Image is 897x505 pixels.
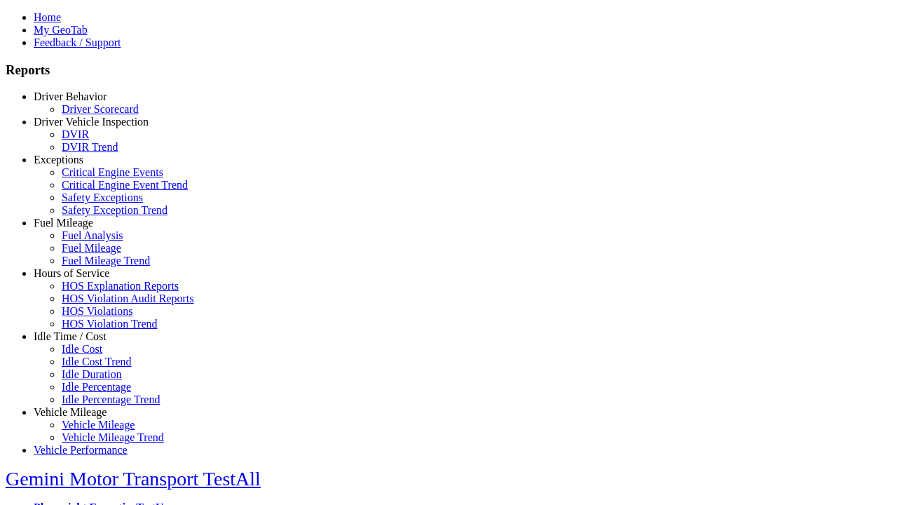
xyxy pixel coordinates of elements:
[34,24,88,36] a: My GeoTab
[34,116,149,128] a: Driver Vehicle Inspection
[6,468,261,490] a: Gemini Motor Transport TestAll
[34,90,107,102] a: Driver Behavior
[62,381,131,393] a: Idle Percentage
[6,62,891,78] h3: Reports
[62,305,132,317] a: HOS Violations
[62,368,122,380] a: Idle Duration
[62,419,135,431] a: Vehicle Mileage
[34,330,107,342] a: Idle Time / Cost
[34,444,128,456] a: Vehicle Performance
[62,191,143,203] a: Safety Exceptions
[62,255,150,267] a: Fuel Mileage Trend
[62,343,102,355] a: Idle Cost
[62,393,160,405] a: Idle Percentage Trend
[62,179,188,191] a: Critical Engine Event Trend
[62,103,139,115] a: Driver Scorecard
[62,242,121,254] a: Fuel Mileage
[62,318,158,330] a: HOS Violation Trend
[62,229,123,241] a: Fuel Analysis
[62,431,164,443] a: Vehicle Mileage Trend
[34,267,109,279] a: Hours of Service
[34,217,93,229] a: Fuel Mileage
[34,154,83,166] a: Exceptions
[62,141,118,153] a: DVIR Trend
[34,36,121,48] a: Feedback / Support
[62,204,167,216] a: Safety Exception Trend
[62,280,179,292] a: HOS Explanation Reports
[62,166,163,178] a: Critical Engine Events
[34,11,61,23] a: Home
[34,406,107,418] a: Vehicle Mileage
[62,128,89,140] a: DVIR
[62,292,194,304] a: HOS Violation Audit Reports
[62,356,132,368] a: Idle Cost Trend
